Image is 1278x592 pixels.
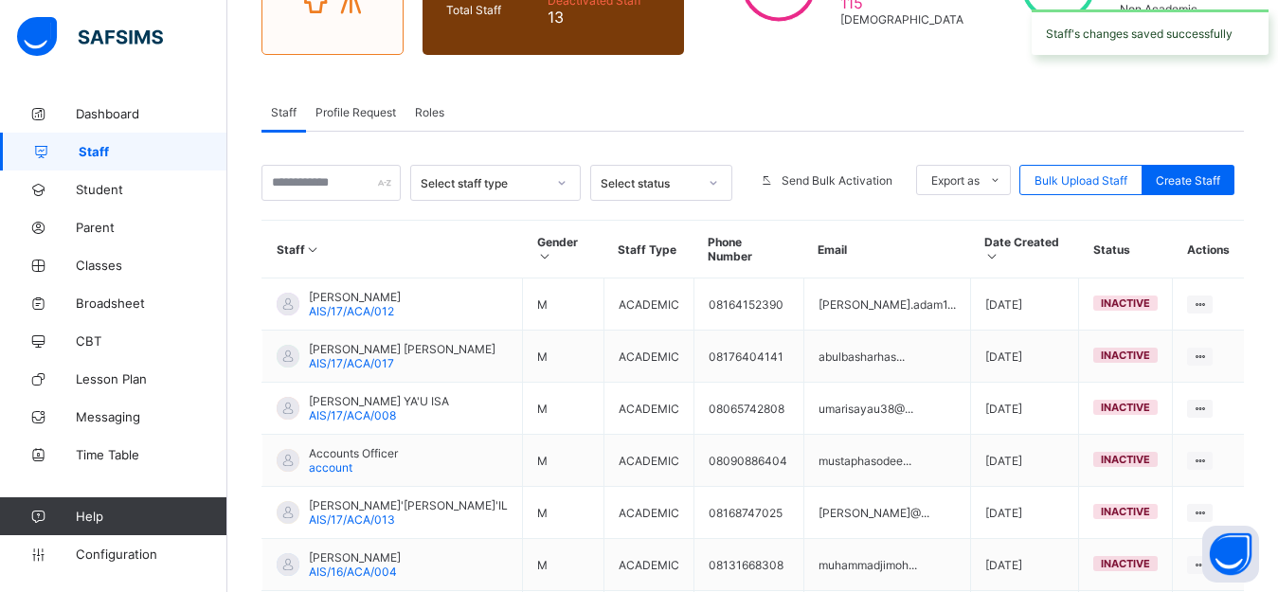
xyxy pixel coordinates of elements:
div: Select status [601,176,697,190]
th: Phone Number [693,221,803,278]
span: Roles [415,105,444,119]
td: M [523,435,604,487]
td: [DATE] [970,278,1079,331]
span: Bulk Upload Staff [1035,173,1127,188]
span: Time Table [76,447,227,462]
span: AIS/17/ACA/008 [309,408,396,422]
td: ACADEMIC [603,383,693,435]
td: ACADEMIC [603,435,693,487]
td: ACADEMIC [603,278,693,331]
th: Date Created [970,221,1079,278]
td: [DATE] [970,435,1079,487]
td: 08131668308 [693,539,803,591]
span: Staff [271,105,297,119]
td: [DATE] [970,331,1079,383]
span: inactive [1101,349,1150,362]
span: CBT [76,333,227,349]
td: mustaphasodee... [803,435,970,487]
td: [DATE] [970,539,1079,591]
span: 13 [548,8,660,27]
span: Staff [79,144,227,159]
span: Export as [931,173,980,188]
th: Actions [1173,221,1244,278]
td: ACADEMIC [603,487,693,539]
span: inactive [1101,296,1150,310]
span: AIS/17/ACA/012 [309,304,394,318]
td: [PERSON_NAME]@... [803,487,970,539]
th: Staff [262,221,523,278]
span: AIS/16/ACA/004 [309,565,397,579]
td: 08065742808 [693,383,803,435]
i: Sort in Ascending Order [984,249,1000,263]
td: abulbasharhas... [803,331,970,383]
span: inactive [1101,557,1150,570]
span: Broadsheet [76,296,227,311]
span: Student [76,182,227,197]
td: 08164152390 [693,278,803,331]
span: [PERSON_NAME] YA'U ISA [309,394,449,408]
span: Send Bulk Activation [782,173,892,188]
span: AIS/17/ACA/013 [309,512,395,527]
span: Configuration [76,547,226,562]
i: Sort in Ascending Order [537,249,553,263]
span: Help [76,509,226,524]
span: AIS/17/ACA/017 [309,356,394,370]
span: [DEMOGRAPHIC_DATA] [840,12,967,27]
i: Sort in Ascending Order [305,242,321,257]
span: [PERSON_NAME] [PERSON_NAME] [309,342,495,356]
td: M [523,278,604,331]
div: Staff's changes saved successfully [1032,9,1269,55]
span: [PERSON_NAME] [309,550,401,565]
span: inactive [1101,401,1150,414]
span: [PERSON_NAME]'[PERSON_NAME]'IL [309,498,508,512]
td: 08090886404 [693,435,803,487]
span: Accounts Officer [309,446,398,460]
span: [PERSON_NAME] [309,290,401,304]
span: inactive [1101,453,1150,466]
span: Messaging [76,409,227,424]
td: [DATE] [970,487,1079,539]
th: Email [803,221,970,278]
th: Gender [523,221,604,278]
td: ACADEMIC [603,331,693,383]
span: Lesson Plan [76,371,227,386]
th: Status [1079,221,1173,278]
td: M [523,487,604,539]
td: muhammadjimoh... [803,539,970,591]
img: safsims [17,17,163,57]
div: Select staff type [421,176,546,190]
span: Dashboard [76,106,227,121]
span: account [309,460,352,475]
span: inactive [1101,505,1150,518]
span: Parent [76,220,227,235]
td: ACADEMIC [603,539,693,591]
span: Create Staff [1156,173,1220,188]
th: Staff Type [603,221,693,278]
td: umarisayau38@... [803,383,970,435]
td: M [523,539,604,591]
span: Profile Request [315,105,396,119]
td: M [523,383,604,435]
td: [PERSON_NAME].adam1... [803,278,970,331]
td: 08176404141 [693,331,803,383]
button: Open asap [1202,526,1259,583]
span: Classes [76,258,227,273]
td: 08168747025 [693,487,803,539]
td: [DATE] [970,383,1079,435]
td: M [523,331,604,383]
